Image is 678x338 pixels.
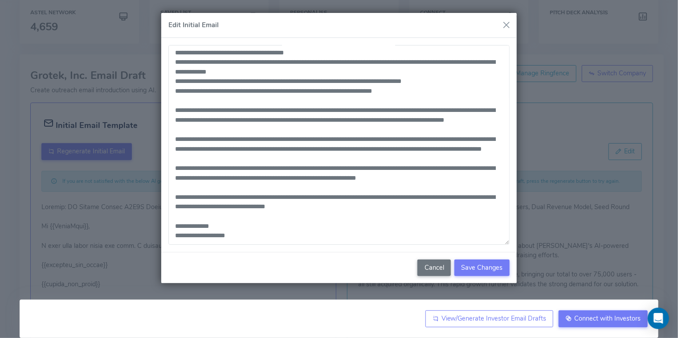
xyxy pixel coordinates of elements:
[648,308,669,329] div: Open Intercom Messenger
[500,18,513,32] button: Close
[417,260,451,276] button: Cancel
[425,310,553,327] a: View/Generate Investor Email Drafts
[575,314,641,323] span: Connect with Investors
[559,310,648,327] a: Connect with Investors
[462,263,503,272] span: Save Changes
[441,314,547,323] span: View/Generate Investor Email Drafts
[168,20,219,30] h5: Edit Initial Email
[454,260,510,276] button: Save Changes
